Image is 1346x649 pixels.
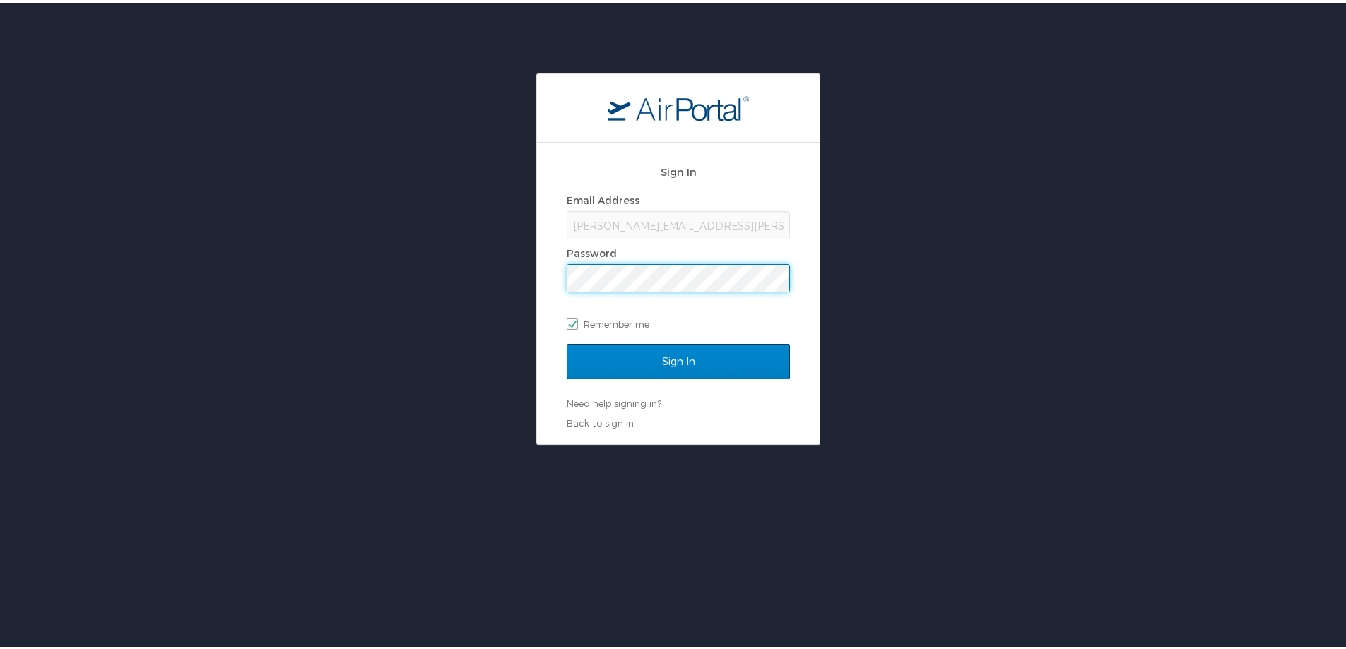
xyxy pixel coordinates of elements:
label: Password [567,244,617,256]
input: Sign In [567,341,790,376]
h2: Sign In [567,161,790,177]
a: Need help signing in? [567,395,661,406]
label: Remember me [567,311,790,332]
img: logo [608,93,749,118]
label: Email Address [567,191,639,203]
a: Back to sign in [567,415,634,426]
